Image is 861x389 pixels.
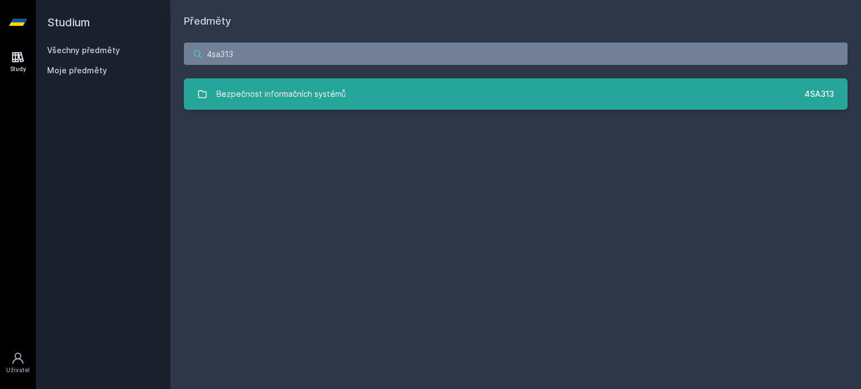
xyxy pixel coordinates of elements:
[184,13,848,29] h1: Předměty
[47,45,120,55] a: Všechny předměty
[2,45,34,79] a: Study
[184,78,848,110] a: Bezpečnost informačních systémů 4SA313
[216,83,346,105] div: Bezpečnost informačních systémů
[6,366,30,374] div: Uživatel
[804,88,834,100] div: 4SA313
[2,346,34,380] a: Uživatel
[47,65,107,76] span: Moje předměty
[10,65,26,73] div: Study
[184,43,848,65] input: Název nebo ident předmětu…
